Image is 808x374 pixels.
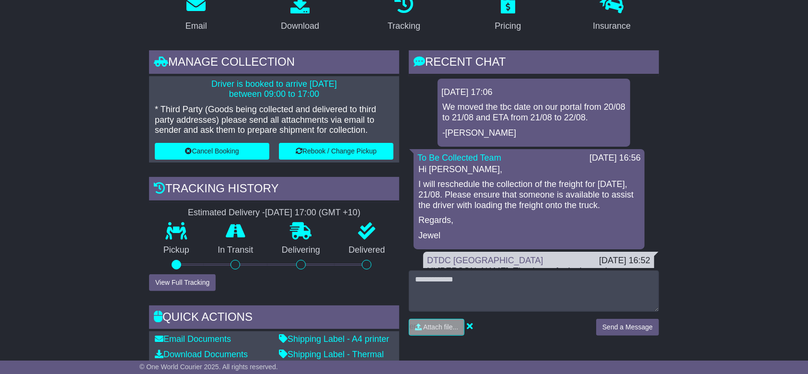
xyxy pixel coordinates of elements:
[427,256,543,265] a: DTDC [GEOGRAPHIC_DATA]
[281,20,319,33] div: Download
[279,334,389,344] a: Shipping Label - A4 printer
[149,245,204,256] p: Pickup
[149,208,399,218] div: Estimated Delivery -
[442,128,625,139] p: -[PERSON_NAME]
[417,153,501,163] a: To Be Collected Team
[593,20,631,33] div: Insurance
[149,274,216,291] button: View Full Tracking
[265,208,360,218] div: [DATE] 17:00 (GMT +10)
[204,245,268,256] p: In Transit
[589,153,641,164] div: [DATE] 16:56
[495,20,521,33] div: Pricing
[427,266,650,339] div: Hi [PERSON_NAME], Thank you for letting us know. However, please note that the total number of bo...
[149,305,399,331] div: Quick Actions
[267,245,335,256] p: Delivering
[155,143,269,160] button: Cancel Booking
[442,102,625,123] p: We moved the tbc date on our portal from 20/08 to 21/08 and ETA from 21/08 to 22/08.
[441,87,626,98] div: [DATE] 17:06
[388,20,420,33] div: Tracking
[596,319,659,336] button: Send a Message
[149,177,399,203] div: Tracking history
[418,231,640,241] p: Jewel
[279,143,393,160] button: Rebook / Change Pickup
[418,179,640,210] p: I will reschedule the collection of the freight for [DATE], 21/08. Please ensure that someone is ...
[139,363,278,371] span: © One World Courier 2025. All rights reserved.
[418,164,640,175] p: Hi [PERSON_NAME],
[335,245,400,256] p: Delivered
[149,50,399,76] div: Manage collection
[599,256,650,266] div: [DATE] 16:52
[185,20,207,33] div: Email
[279,350,384,370] a: Shipping Label - Thermal printer
[155,350,248,359] a: Download Documents
[155,105,393,136] p: * Third Party (Goods being collected and delivered to third party addresses) please send all atta...
[155,79,393,100] p: Driver is booked to arrive [DATE] between 09:00 to 17:00
[409,50,659,76] div: RECENT CHAT
[418,215,640,226] p: Regards,
[155,334,231,344] a: Email Documents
